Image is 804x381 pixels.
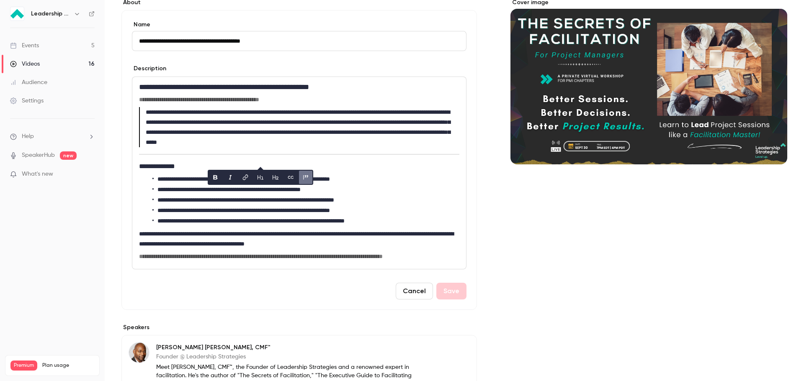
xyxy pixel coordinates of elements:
[10,41,39,50] div: Events
[22,170,53,179] span: What's new
[10,361,37,371] span: Premium
[156,353,423,361] p: Founder @ Leadership Strategies
[299,171,312,184] button: blockquote
[132,77,466,269] div: editor
[10,97,44,105] div: Settings
[42,362,94,369] span: Plan usage
[224,171,237,184] button: italic
[22,132,34,141] span: Help
[10,7,24,20] img: Leadership Strategies - 2025 Webinars
[129,343,149,363] img: Michael Wilkinson, CMF™
[156,343,423,352] p: [PERSON_NAME] [PERSON_NAME], CMF™
[132,64,166,73] label: Description
[10,60,40,68] div: Videos
[239,171,252,184] button: link
[85,171,95,178] iframe: Noticeable Trigger
[209,171,222,184] button: bold
[10,78,47,87] div: Audience
[60,151,77,160] span: new
[132,20,466,29] label: Name
[132,77,466,269] section: description
[10,132,95,141] li: help-dropdown-opener
[396,283,433,299] button: Cancel
[22,151,55,160] a: SpeakerHub
[121,323,477,332] label: Speakers
[31,10,70,18] h6: Leadership Strategies - 2025 Webinars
